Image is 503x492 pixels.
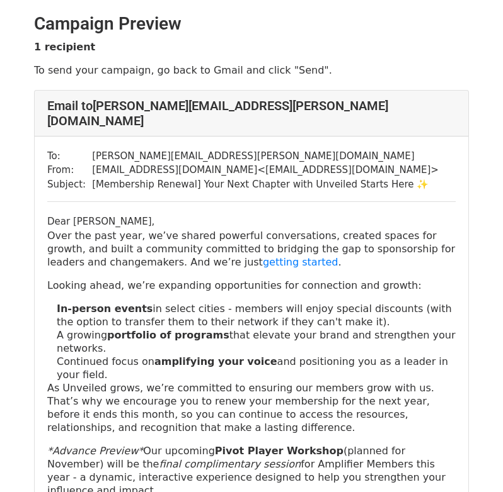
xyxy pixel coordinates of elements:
[159,458,301,470] em: final complimentary session
[57,355,456,381] p: Continued focus on and positioning you as a leader in your field.
[34,64,469,77] p: To send your campaign, go back to Gmail and click "Send".
[34,41,95,53] strong: 1 recipient
[47,381,456,434] p: As Unveiled grows, we’re committed to ensuring our members grow with us. That’s why we encourage ...
[47,98,456,128] h4: Email to [PERSON_NAME][EMAIL_ADDRESS][PERSON_NAME][DOMAIN_NAME]
[92,149,439,164] td: [PERSON_NAME][EMAIL_ADDRESS][PERSON_NAME][DOMAIN_NAME]
[47,215,456,229] div: Dear [PERSON_NAME],
[34,13,469,35] h2: Campaign Preview
[263,256,338,268] a: getting started
[47,279,456,292] p: Looking ahead, we’re expanding opportunities for connection and growth:
[57,328,456,355] p: A growing that elevate your brand and strengthen your networks.
[57,303,153,315] strong: In-person events
[57,302,456,328] p: in select cities - members will enjoy special discounts (with the option to transfer them to thei...
[47,445,143,457] i: *Advance Preview*
[47,149,92,164] td: To:
[47,229,456,269] p: Over the past year, we’ve shared powerful conversations, created spaces for growth, and built a c...
[107,329,229,341] strong: portfolio of programs
[92,163,439,177] td: [EMAIL_ADDRESS][DOMAIN_NAME] < [EMAIL_ADDRESS][DOMAIN_NAME] >
[154,355,277,367] strong: amplifying your voice
[215,445,344,457] strong: Pivot Player Workshop
[92,177,439,192] td: [Membership Renewal] Your Next Chapter with Unveiled Starts Here ✨
[47,163,92,177] td: From:
[47,177,92,192] td: Subject:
